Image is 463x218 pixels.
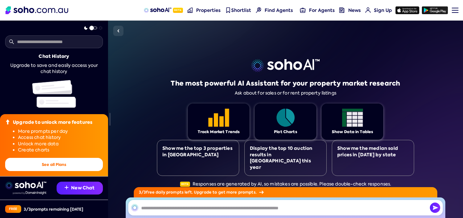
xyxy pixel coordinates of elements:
[422,6,448,14] img: google-play icon
[309,7,335,14] span: For Agents
[144,8,171,13] img: sohoAI logo
[332,129,373,135] div: Show Data in Tables
[65,186,68,189] img: Recommendation icon
[300,7,305,13] img: for-agents-nav icon
[348,7,361,14] span: News
[5,62,103,75] div: Upgrade to save and easily access your chat history
[196,7,221,14] span: Properties
[13,119,92,126] div: Upgrade to unlock more features
[18,141,103,147] li: Unlock more data
[275,109,296,127] img: Feature 1 icon
[173,8,183,13] span: Beta
[250,145,321,170] div: Display the top 10 auction results in [GEOGRAPHIC_DATA] this year
[134,187,437,197] div: 3 / 3 free daily prompts left. Upgrade to get more prompts.
[5,158,103,171] button: See all Plans
[180,181,391,187] div: Responses are generated by AI, so mistakes are possible. Please double-check responses.
[18,134,103,141] li: Access chat history
[5,6,68,14] img: Soho Logo
[5,205,21,213] div: Free
[231,7,251,14] span: Shortlist
[225,7,231,13] img: shortlist-nav icon
[342,109,363,127] img: Feature 1 icon
[24,206,83,212] div: 3 / 3 prompts remaining [DATE]
[365,7,371,13] img: for-agents-nav icon
[114,27,122,35] img: Sidebar toggle icon
[430,203,440,213] img: Send icon
[235,90,336,96] div: Ask about for sales or for rent property listings
[395,6,419,14] img: app-store icon
[131,204,139,212] img: SohoAI logo black
[187,7,193,13] img: properties-nav icon
[251,59,320,72] img: sohoai logo
[32,80,76,121] img: Chat history illustration
[274,129,297,135] div: Plot Charts
[5,182,46,189] img: sohoai logo
[18,147,103,153] li: Create charts
[57,182,103,195] button: New Chat
[374,7,392,14] span: Sign Up
[198,129,240,135] div: Track Market Trends
[430,203,440,213] button: Send
[265,7,293,14] span: Find Agents
[162,145,234,158] div: Show me the top 3 properties in [GEOGRAPHIC_DATA]
[171,79,400,88] h1: The most powerful AI Assistant for your property market research
[208,109,229,127] img: Feature 1 icon
[259,191,264,194] img: Arrow icon
[5,119,10,124] img: Upgrade icon
[180,182,190,187] span: Beta
[256,7,261,13] img: Find agents icon
[18,128,103,135] li: More prompts per day
[13,191,46,195] img: Data provided by Domain Insight
[339,7,345,13] img: news-nav icon
[39,53,69,60] div: Chat History
[337,145,409,158] div: Show me the median sold prices in [DATE] by state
